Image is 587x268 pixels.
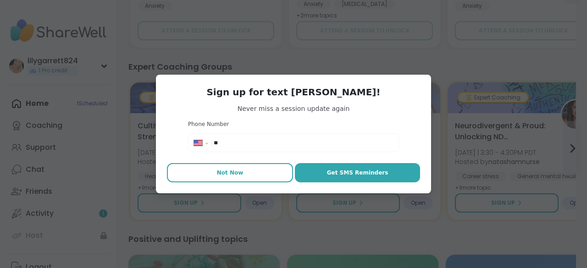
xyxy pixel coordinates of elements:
[295,163,420,182] button: Get SMS Reminders
[167,86,420,98] h3: Sign up for text [PERSON_NAME]!
[327,169,388,177] span: Get SMS Reminders
[194,140,202,146] img: United States
[188,120,399,128] h3: Phone Number
[167,104,420,113] span: Never miss a session update again
[167,163,293,182] button: Not Now
[217,169,244,177] span: Not Now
